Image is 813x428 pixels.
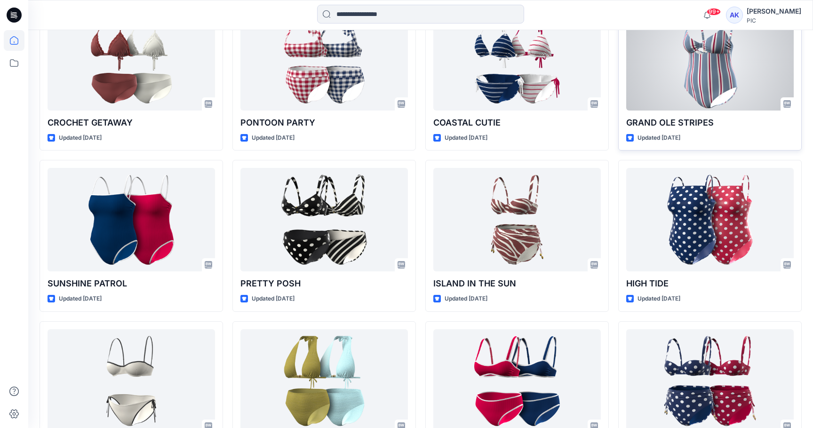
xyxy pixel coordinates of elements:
p: Updated [DATE] [638,294,680,304]
a: HIGH TIDE [626,168,794,271]
p: Updated [DATE] [59,294,102,304]
p: HIGH TIDE [626,277,794,290]
p: ISLAND IN THE SUN [433,277,601,290]
p: Updated [DATE] [445,294,487,304]
p: SUNSHINE PATROL [48,277,215,290]
a: COASTAL CUTIE [433,7,601,110]
p: Updated [DATE] [638,133,680,143]
p: Updated [DATE] [59,133,102,143]
a: PONTOON PARTY [240,7,408,110]
p: PRETTY POSH [240,277,408,290]
div: [PERSON_NAME] [747,6,801,17]
p: COASTAL CUTIE [433,116,601,129]
a: GRAND OLE STRIPES [626,7,794,110]
a: ISLAND IN THE SUN [433,168,601,271]
p: GRAND OLE STRIPES [626,116,794,129]
span: 99+ [707,8,721,16]
p: Updated [DATE] [252,133,295,143]
p: CROCHET GETAWAY [48,116,215,129]
p: PONTOON PARTY [240,116,408,129]
div: AK [726,7,743,24]
a: PRETTY POSH [240,168,408,271]
a: CROCHET GETAWAY [48,7,215,110]
p: Updated [DATE] [252,294,295,304]
p: Updated [DATE] [445,133,487,143]
a: SUNSHINE PATROL [48,168,215,271]
div: PIC [747,17,801,24]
